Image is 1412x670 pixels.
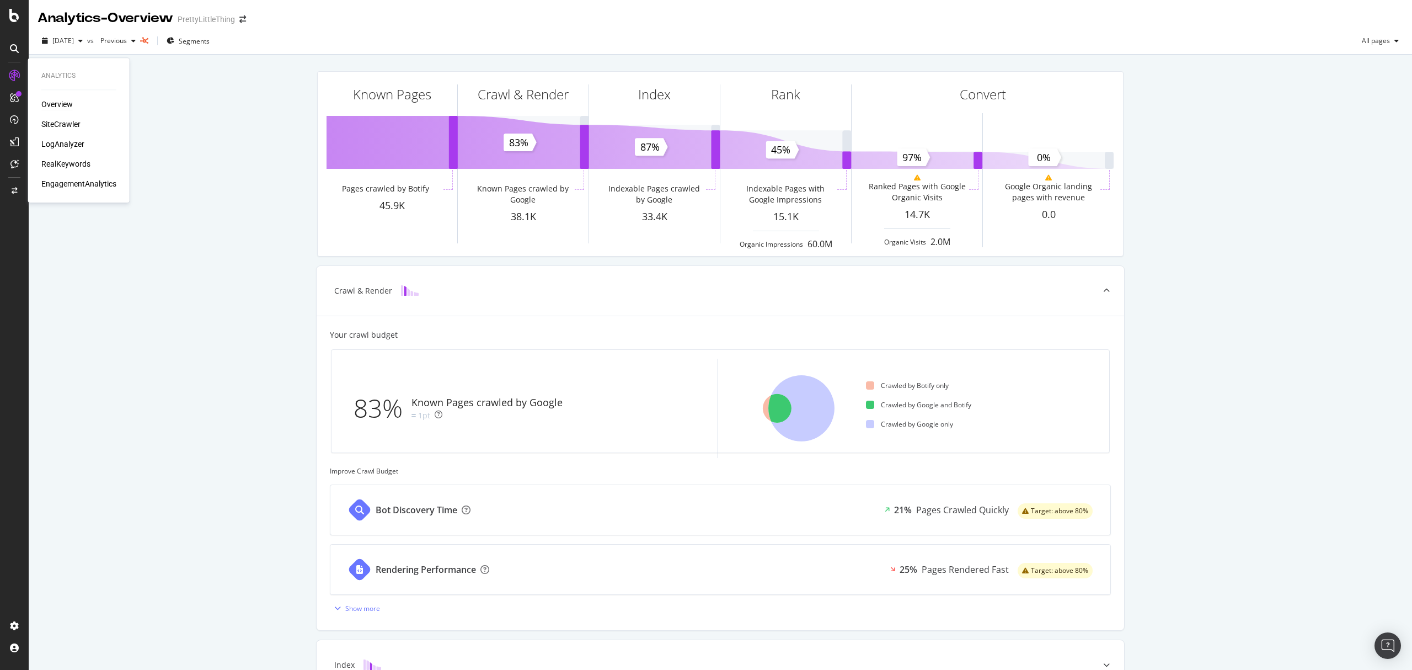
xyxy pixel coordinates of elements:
div: Show more [345,604,380,613]
div: Analytics - Overview [38,9,173,28]
div: Known Pages [353,85,431,104]
div: Rank [771,85,800,104]
div: PrettyLittleThing [178,14,235,25]
span: vs [87,36,96,45]
a: EngagementAnalytics [41,178,116,189]
span: Segments [179,36,210,46]
div: Crawled by Google and Botify [866,400,971,410]
button: Show more [330,599,380,617]
div: Rendering Performance [376,563,476,576]
span: Target: above 80% [1031,567,1088,574]
div: Known Pages crawled by Google [411,396,563,410]
div: 15.1K [720,210,851,224]
div: Index [638,85,671,104]
div: 60.0M [807,238,832,251]
img: block-icon [363,660,381,670]
button: Segments [162,32,214,50]
div: Known Pages crawled by Google [473,183,572,205]
div: Your crawl budget [330,329,398,341]
span: Previous [96,36,127,45]
div: arrow-right-arrow-left [239,15,246,23]
div: Crawl & Render [334,285,392,296]
div: warning label [1018,563,1093,578]
a: RealKeywords [41,158,90,169]
div: Open Intercom Messenger [1374,632,1401,659]
div: Crawl & Render [478,85,569,104]
div: Pages crawled by Botify [342,183,429,194]
div: Crawled by Google only [866,419,953,429]
a: LogAnalyzer [41,139,84,150]
div: 33.4K [589,210,720,224]
div: Pages Crawled Quickly [916,504,1009,517]
span: Target: above 80% [1031,508,1088,514]
div: Indexable Pages crawled by Google [605,183,703,205]
a: Bot Discovery Time21%Pages Crawled Quicklywarning label [330,485,1111,535]
img: block-icon [401,285,419,296]
img: Equal [411,414,416,417]
button: Previous [96,32,140,50]
div: 83% [354,390,411,427]
div: 45.9K [327,199,457,213]
div: warning label [1018,503,1093,519]
a: Rendering Performance25%Pages Rendered Fastwarning label [330,544,1111,595]
span: 2025 Aug. 8th [52,36,74,45]
div: Pages Rendered Fast [922,563,1009,576]
div: 21% [894,504,912,517]
div: Crawled by Botify only [866,381,949,390]
div: Improve Crawl Budget [330,466,1111,476]
a: SiteCrawler [41,119,81,130]
div: 38.1K [458,210,589,224]
div: Organic Impressions [740,240,803,249]
button: All pages [1357,32,1403,50]
div: Bot Discovery Time [376,504,457,517]
button: [DATE] [38,32,87,50]
div: 1pt [418,410,430,421]
a: Overview [41,99,73,110]
div: Analytics [41,71,116,81]
div: Indexable Pages with Google Impressions [736,183,835,205]
div: 25% [900,563,917,576]
span: All pages [1357,36,1390,45]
